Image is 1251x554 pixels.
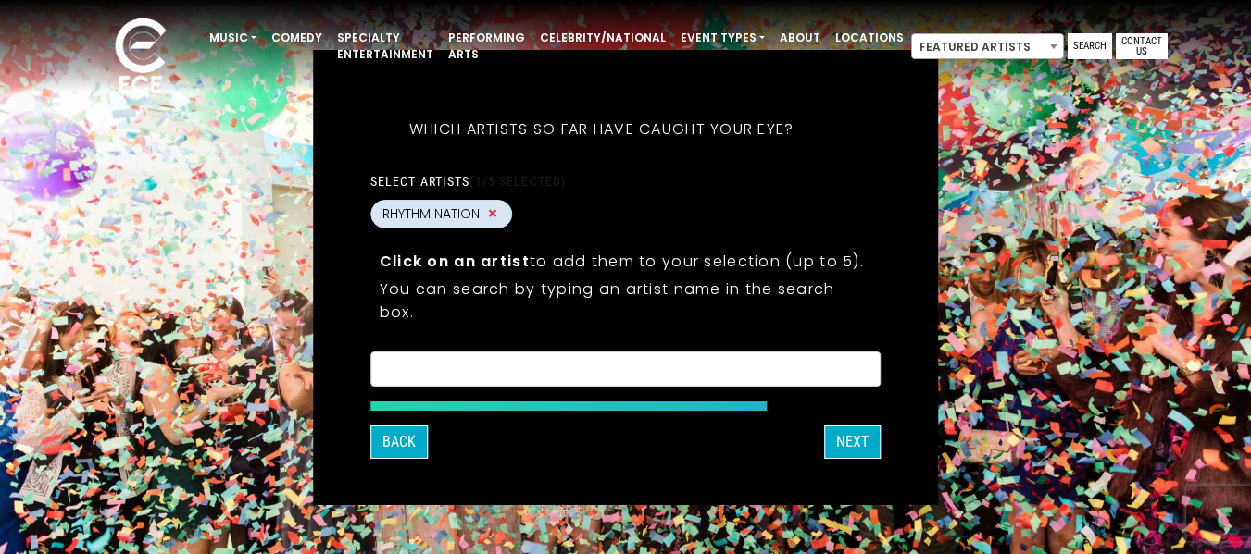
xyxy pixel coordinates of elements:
[912,34,1063,60] span: Featured Artists
[824,425,881,459] button: Next
[380,277,872,324] p: You can search by typing an artist name in the search box.
[673,22,772,54] a: Event Types
[382,204,480,224] span: RHYTHM NATION
[94,13,187,103] img: ece_new_logo_whitev2-1.png
[1068,33,1112,59] a: Search
[382,363,869,380] textarea: Search
[828,22,911,54] a: Locations
[441,22,532,70] a: Performing Arts
[469,174,566,189] span: (1/5 selected)
[380,251,530,272] strong: Click on an artist
[370,425,428,459] button: Back
[380,250,872,273] p: to add them to your selection (up to 5).
[772,22,828,54] a: About
[370,96,833,163] h5: Which artists so far have caught your eye?
[264,22,330,54] a: Comedy
[485,205,500,222] button: Remove RHYTHM NATION
[1116,33,1168,59] a: Contact Us
[330,22,441,70] a: Specialty Entertainment
[911,33,1064,59] span: Featured Artists
[370,173,566,190] label: Select artists
[532,22,673,54] a: Celebrity/National
[202,22,264,54] a: Music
